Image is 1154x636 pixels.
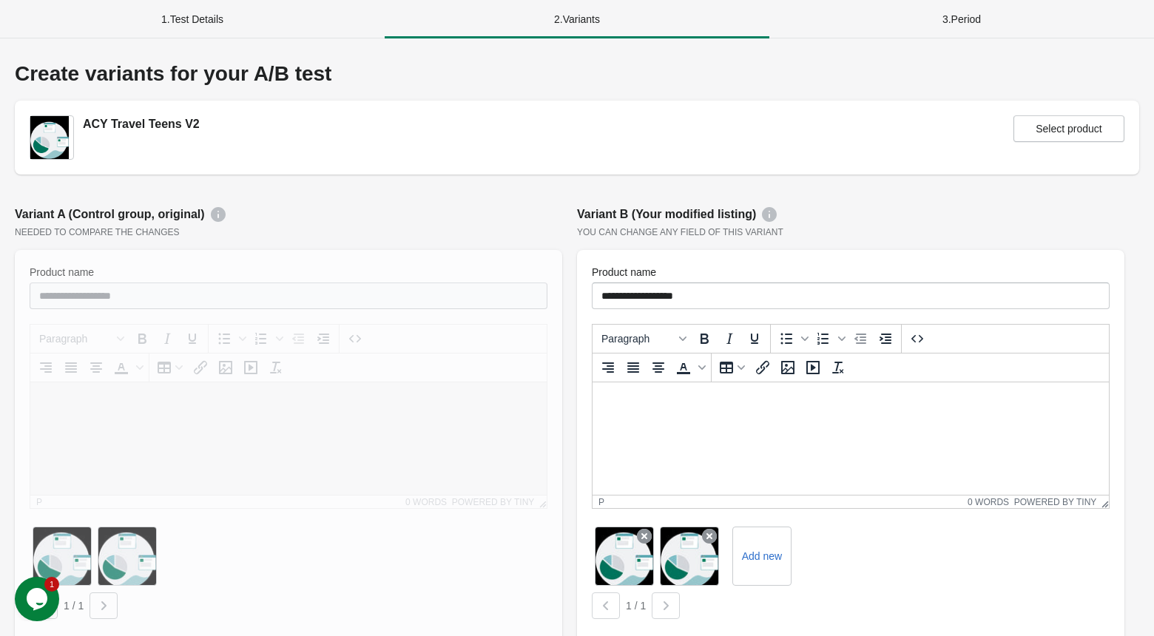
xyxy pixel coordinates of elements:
[742,549,782,564] label: Add new
[671,355,708,380] div: Text color
[811,326,848,351] div: Numbered list
[774,326,811,351] div: Bullet list
[873,326,898,351] button: Increase indent
[592,265,656,280] label: Product name
[598,497,604,507] div: p
[848,326,873,351] button: Decrease indent
[595,326,692,351] button: Blocks
[750,355,775,380] button: Insert/edit link
[646,355,671,380] button: Align center
[15,577,62,621] iframe: chat widget
[1036,123,1102,135] span: Select product
[742,326,767,351] button: Underline
[968,497,1009,507] button: 0 words
[83,115,200,133] div: ACY Travel Teens V2
[577,206,1124,223] div: Variant B (Your modified listing)
[15,206,562,223] div: Variant A (Control group, original)
[621,355,646,380] button: Justify
[1014,497,1097,507] a: Powered by Tiny
[717,326,742,351] button: Italic
[826,355,851,380] button: Clear formatting
[595,355,621,380] button: Align right
[577,226,1124,238] div: You can change any field of this variant
[715,355,750,380] button: Table
[626,600,646,612] span: 1 / 1
[15,62,1139,86] div: Create variants for your A/B test
[905,326,930,351] button: Source code
[775,355,800,380] button: Insert/edit image
[64,600,84,612] span: 1 / 1
[1096,495,1109,508] div: Resize
[593,382,1109,495] iframe: Rich Text Area. Press ALT-0 for help.
[1013,115,1124,142] button: Select product
[692,326,717,351] button: Bold
[601,333,674,345] span: Paragraph
[15,226,562,238] div: Needed to compare the changes
[800,355,826,380] button: Insert/edit media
